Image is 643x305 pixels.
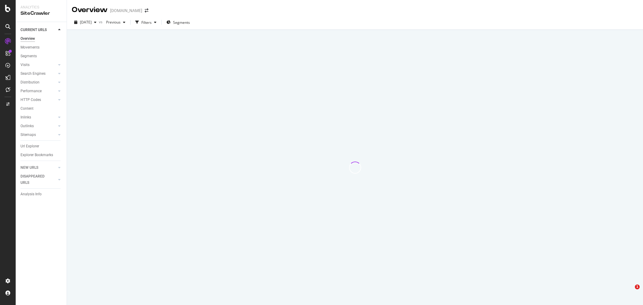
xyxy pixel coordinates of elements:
div: Inlinks [20,114,31,121]
button: [DATE] [72,17,99,27]
div: Overview [20,36,35,42]
div: Performance [20,88,42,94]
a: DISAPPEARED URLS [20,173,56,186]
a: Visits [20,62,56,68]
button: Filters [133,17,159,27]
div: Url Explorer [20,143,39,149]
div: Sitemaps [20,132,36,138]
div: Movements [20,44,39,51]
div: arrow-right-arrow-left [145,8,148,13]
div: Visits [20,62,30,68]
button: Segments [164,17,192,27]
a: Distribution [20,79,56,86]
span: 1 [635,285,640,289]
span: 2025 Sep. 21st [80,20,92,25]
a: Content [20,105,62,112]
iframe: Intercom live chat [623,285,637,299]
div: Search Engines [20,71,46,77]
div: [DOMAIN_NAME] [110,8,142,14]
a: Segments [20,53,62,59]
div: Analytics [20,5,62,10]
div: CURRENT URLS [20,27,47,33]
a: HTTP Codes [20,97,56,103]
div: DISAPPEARED URLS [20,173,51,186]
a: Outlinks [20,123,56,129]
div: Outlinks [20,123,34,129]
span: Segments [173,20,190,25]
div: HTTP Codes [20,97,41,103]
a: Search Engines [20,71,56,77]
div: SiteCrawler [20,10,62,17]
div: Analysis Info [20,191,42,197]
div: Distribution [20,79,39,86]
a: Movements [20,44,62,51]
div: NEW URLS [20,165,38,171]
span: vs [99,19,104,24]
a: Analysis Info [20,191,62,197]
div: Filters [141,20,152,25]
a: Url Explorer [20,143,62,149]
a: Explorer Bookmarks [20,152,62,158]
a: Performance [20,88,56,94]
div: Overview [72,5,108,15]
div: Segments [20,53,37,59]
div: Content [20,105,33,112]
a: Overview [20,36,62,42]
a: CURRENT URLS [20,27,56,33]
div: Explorer Bookmarks [20,152,53,158]
a: Sitemaps [20,132,56,138]
a: NEW URLS [20,165,56,171]
button: Previous [104,17,128,27]
a: Inlinks [20,114,56,121]
span: Previous [104,20,121,25]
